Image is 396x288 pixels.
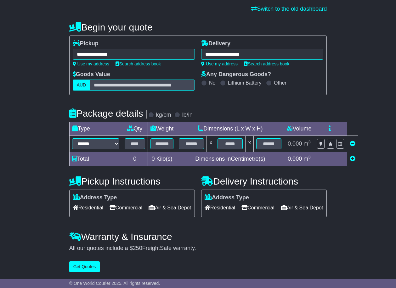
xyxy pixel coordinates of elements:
[288,156,302,162] span: 0.000
[110,203,142,213] span: Commercial
[246,136,254,152] td: x
[209,80,215,86] label: No
[201,176,327,186] h4: Delivery Instructions
[205,203,235,213] span: Residential
[73,61,109,66] a: Use my address
[241,203,274,213] span: Commercial
[73,40,99,47] label: Pickup
[207,136,215,152] td: x
[228,80,262,86] label: Lithium Battery
[116,61,161,66] a: Search address book
[281,203,323,213] span: Air & Sea Depot
[205,194,249,201] label: Address Type
[176,152,284,166] td: Dimensions in Centimetre(s)
[69,176,195,186] h4: Pickup Instructions
[303,156,311,162] span: m
[133,245,142,251] span: 250
[148,122,176,136] td: Weight
[73,194,117,201] label: Address Type
[122,152,148,166] td: 0
[244,61,289,66] a: Search address book
[251,6,327,12] a: Switch to the old dashboard
[69,122,122,136] td: Type
[73,80,90,91] label: AUD
[69,231,327,242] h4: Warranty & Insurance
[69,281,160,286] span: © One World Courier 2025. All rights reserved.
[201,61,238,66] a: Use my address
[350,141,355,147] a: Remove this item
[201,71,271,78] label: Any Dangerous Goods?
[182,112,193,119] label: lb/in
[201,40,230,47] label: Delivery
[69,261,100,272] button: Get Quotes
[69,108,148,119] h4: Package details |
[308,140,311,144] sup: 3
[152,156,155,162] span: 0
[149,203,191,213] span: Air & Sea Depot
[176,122,284,136] td: Dimensions (L x W x H)
[350,156,355,162] a: Add new item
[69,245,327,252] div: All our quotes include a $ FreightSafe warranty.
[288,141,302,147] span: 0.000
[303,141,311,147] span: m
[284,122,314,136] td: Volume
[308,155,311,159] sup: 3
[69,22,327,32] h4: Begin your quote
[73,203,103,213] span: Residential
[122,122,148,136] td: Qty
[148,152,176,166] td: Kilo(s)
[73,71,110,78] label: Goods Value
[156,112,171,119] label: kg/cm
[274,80,286,86] label: Other
[69,152,122,166] td: Total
